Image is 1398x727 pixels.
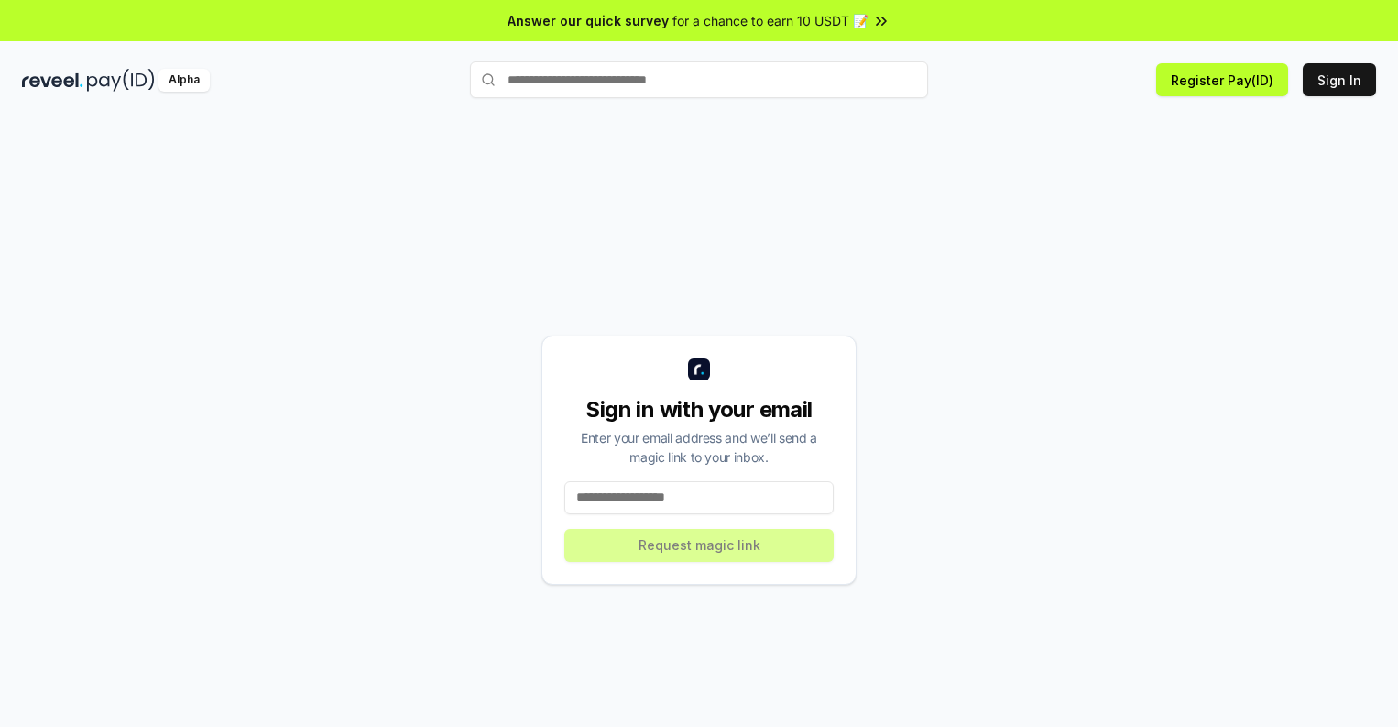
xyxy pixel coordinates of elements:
button: Sign In [1303,63,1376,96]
div: Enter your email address and we’ll send a magic link to your inbox. [564,428,834,467]
div: Alpha [158,69,210,92]
img: reveel_dark [22,69,83,92]
span: Answer our quick survey [508,11,669,30]
button: Register Pay(ID) [1156,63,1288,96]
span: for a chance to earn 10 USDT 📝 [672,11,868,30]
div: Sign in with your email [564,395,834,424]
img: logo_small [688,358,710,380]
img: pay_id [87,69,155,92]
